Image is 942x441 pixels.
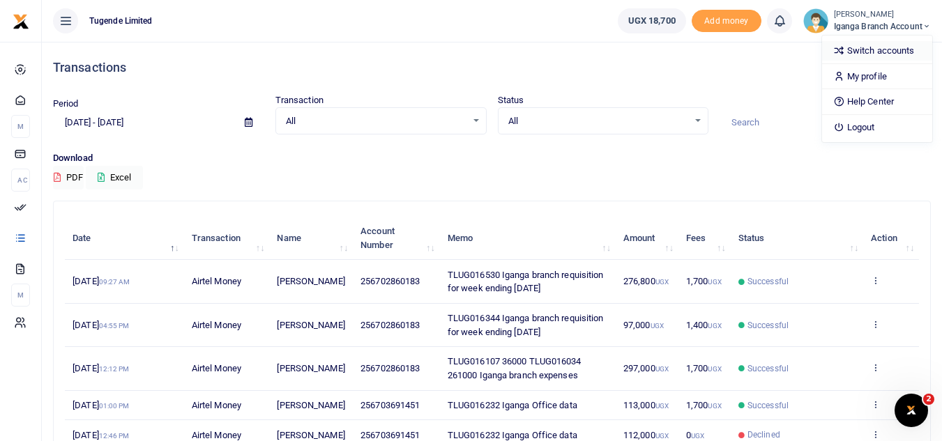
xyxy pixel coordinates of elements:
span: Add money [692,10,761,33]
p: Download [53,151,931,166]
small: UGX [651,322,664,330]
li: Wallet ballance [612,8,692,33]
a: Switch accounts [822,41,932,61]
span: 112,000 [623,430,669,440]
span: 297,000 [623,363,669,373]
small: 04:55 PM [99,322,130,330]
li: M [11,115,30,138]
th: Name: activate to sort column ascending [269,217,353,260]
span: [PERSON_NAME] [277,320,344,330]
small: 09:27 AM [99,278,130,286]
span: TLUG016107 36000 TLUG016034 261000 Iganga branch expenses [448,356,582,380]
th: Memo: activate to sort column ascending [440,217,616,260]
th: Transaction: activate to sort column ascending [184,217,270,260]
span: [PERSON_NAME] [277,276,344,286]
small: 01:00 PM [99,402,130,410]
span: 276,800 [623,276,669,286]
small: UGX [708,278,721,286]
h4: Transactions [53,60,931,75]
span: [DATE] [73,363,129,373]
span: All [286,114,466,128]
span: Iganga Branch Account [834,20,931,33]
small: UGX [708,402,721,410]
small: UGX [655,365,669,373]
span: Airtel Money [192,276,241,286]
span: Airtel Money [192,430,241,440]
span: 256702860183 [360,276,420,286]
th: Fees: activate to sort column ascending [678,217,731,260]
small: UGX [691,432,704,440]
span: TLUG016344 Iganga branch requisition for week ending [DATE] [448,313,604,337]
input: select period [53,111,234,134]
span: 0 [686,430,704,440]
span: 1,700 [686,400,722,410]
label: Transaction [275,93,324,107]
span: [DATE] [73,276,130,286]
span: [DATE] [73,430,129,440]
a: Help Center [822,92,932,111]
span: TLUG016232 Iganga Office data [448,400,577,410]
span: [PERSON_NAME] [277,430,344,440]
span: Successful [747,362,789,375]
span: TLUG016530 Iganga branch requisition for week ending [DATE] [448,270,604,294]
a: logo-small logo-large logo-large [13,15,29,26]
span: 256702860183 [360,320,420,330]
small: UGX [708,322,721,330]
span: 1,700 [686,276,722,286]
span: Airtel Money [192,363,241,373]
a: My profile [822,67,932,86]
small: 12:12 PM [99,365,130,373]
th: Amount: activate to sort column ascending [616,217,678,260]
span: Declined [747,428,780,441]
small: UGX [655,432,669,440]
img: logo-small [13,13,29,30]
span: 2 [923,394,934,405]
span: Airtel Money [192,320,241,330]
span: 97,000 [623,320,664,330]
span: [PERSON_NAME] [277,400,344,410]
span: Tugende Limited [84,15,158,27]
span: 256703691451 [360,400,420,410]
small: [PERSON_NAME] [834,9,931,21]
span: [DATE] [73,400,129,410]
th: Date: activate to sort column descending [65,217,184,260]
a: profile-user [PERSON_NAME] Iganga Branch Account [803,8,931,33]
small: UGX [655,278,669,286]
small: UGX [655,402,669,410]
span: 1,700 [686,363,722,373]
span: 1,400 [686,320,722,330]
span: 113,000 [623,400,669,410]
label: Period [53,97,79,111]
span: Successful [747,275,789,288]
th: Account Number: activate to sort column ascending [353,217,440,260]
label: Status [498,93,524,107]
span: 256702860183 [360,363,420,373]
th: Status: activate to sort column ascending [731,217,863,260]
a: Logout [822,118,932,137]
li: Toup your wallet [692,10,761,33]
th: Action: activate to sort column ascending [863,217,919,260]
span: UGX 18,700 [628,14,676,28]
a: Add money [692,15,761,25]
input: Search [720,111,931,134]
small: 12:46 PM [99,432,130,440]
span: All [508,114,689,128]
span: [PERSON_NAME] [277,363,344,373]
button: PDF [53,166,84,189]
iframe: Intercom live chat [895,394,928,427]
li: M [11,284,30,307]
small: UGX [708,365,721,373]
span: Successful [747,399,789,412]
button: Excel [86,166,143,189]
a: UGX 18,700 [618,8,686,33]
img: profile-user [803,8,828,33]
span: Successful [747,319,789,332]
span: Airtel Money [192,400,241,410]
span: [DATE] [73,320,129,330]
li: Ac [11,169,30,192]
